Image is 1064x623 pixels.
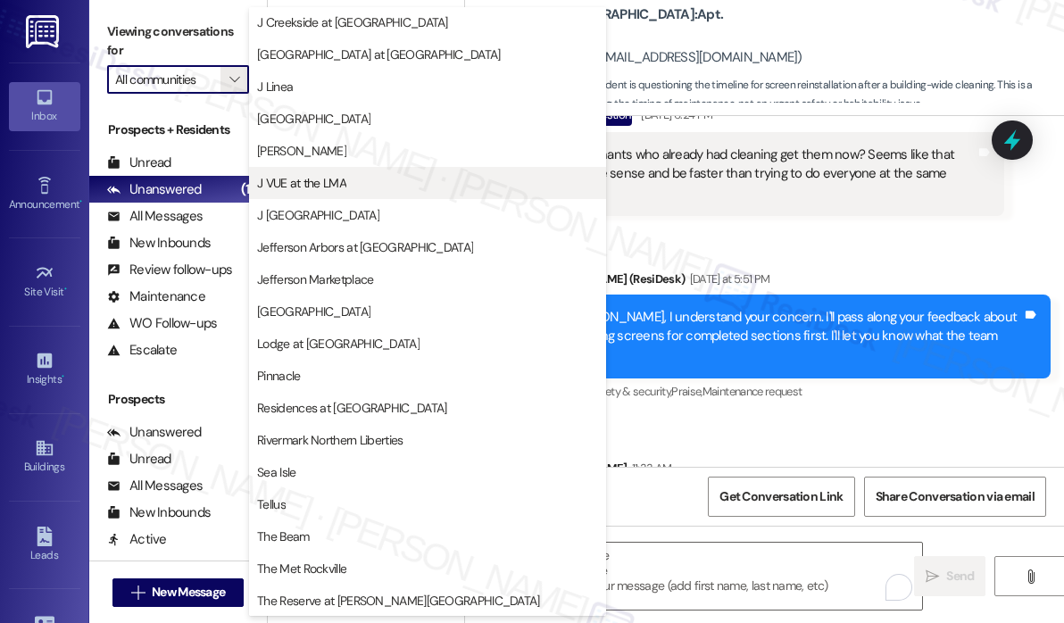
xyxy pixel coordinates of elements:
span: • [62,370,64,383]
div: Maintenance [107,287,205,306]
span: The Beam [257,527,309,545]
div: All Messages [107,477,203,495]
img: ResiDesk Logo [26,15,62,48]
span: New Message [152,583,225,602]
a: Site Visit • [9,258,80,306]
div: 11:33 AM [628,459,672,478]
textarea: To enrich screen reader interactions, please activate Accessibility in Grammarly extension settings [475,543,922,610]
span: • [79,195,82,208]
div: [PERSON_NAME] (ResiDesk) [538,270,1051,295]
i:  [926,569,939,584]
span: Lodge at [GEOGRAPHIC_DATA] [257,335,420,353]
span: J VUE at the LMA [257,174,346,192]
span: Pinnacle [257,367,300,385]
div: [DATE] at 5:51 PM [686,270,770,288]
button: New Message [112,578,245,607]
div: [PERSON_NAME] [538,459,1051,484]
a: Buildings [9,433,80,481]
div: Tagged as: [538,378,1051,404]
span: Safety & security , [590,384,671,399]
i:  [229,72,239,87]
span: The Met Rockville [257,560,346,577]
input: All communities [115,65,220,94]
div: New Inbounds [107,503,211,522]
div: Hi [PERSON_NAME], I understand your concern. I'll pass along your feedback about reinstalling scr... [553,308,1022,365]
div: Unanswered [107,423,202,442]
div: Escalate [107,341,177,360]
div: Follow Ups [107,557,189,576]
div: Unread [107,154,171,172]
span: Share Conversation via email [876,487,1035,506]
span: Residences at [GEOGRAPHIC_DATA] [257,399,446,417]
div: Review follow-ups [107,261,232,279]
span: Sea Isle [257,463,295,481]
div: Prospects [89,390,267,409]
span: The Reserve at [PERSON_NAME][GEOGRAPHIC_DATA] [257,592,540,610]
span: [GEOGRAPHIC_DATA] [257,110,370,128]
i:  [1024,569,1037,584]
label: Viewing conversations for [107,18,249,65]
span: Jefferson Marketplace [257,270,373,288]
div: [PERSON_NAME] [492,104,1004,132]
div: WO Follow-ups [107,314,217,333]
div: (16) [237,176,267,204]
span: J Linea [257,78,293,96]
div: All Messages [107,207,203,226]
button: Share Conversation via email [864,477,1046,517]
span: [PERSON_NAME] [257,142,346,160]
span: Maintenance request [702,384,802,399]
div: Unanswered [107,180,202,199]
div: Unread [107,450,171,469]
div: Active [107,530,167,549]
a: Insights • [9,345,80,394]
span: [GEOGRAPHIC_DATA] [257,303,370,320]
span: Jefferson Arbors at [GEOGRAPHIC_DATA] [257,238,473,256]
i:  [131,586,145,600]
span: Send [946,567,974,586]
div: Why can't the tenants who already had cleaning get them now? Seems like that would make more sens... [507,145,976,203]
b: Residences at [GEOGRAPHIC_DATA]: Apt. [STREET_ADDRESS] [474,5,831,44]
span: Get Conversation Link [719,487,843,506]
button: Get Conversation Link [708,477,854,517]
div: [PERSON_NAME]. ([EMAIL_ADDRESS][DOMAIN_NAME]) [474,48,802,67]
span: J [GEOGRAPHIC_DATA] [257,206,379,224]
a: Leads [9,521,80,569]
button: Send [914,556,985,596]
span: J Creekside at [GEOGRAPHIC_DATA] [257,13,448,31]
div: New Inbounds [107,234,211,253]
span: Praise , [671,384,702,399]
a: Inbox [9,82,80,130]
div: Prospects + Residents [89,120,267,139]
span: • [64,283,67,295]
span: : The resident is questioning the timeline for screen reinstallation after a building-wide cleani... [474,76,1064,114]
span: Tellus [257,495,286,513]
span: [GEOGRAPHIC_DATA] at [GEOGRAPHIC_DATA] [257,46,500,63]
span: Rivermark Northern Liberties [257,431,403,449]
